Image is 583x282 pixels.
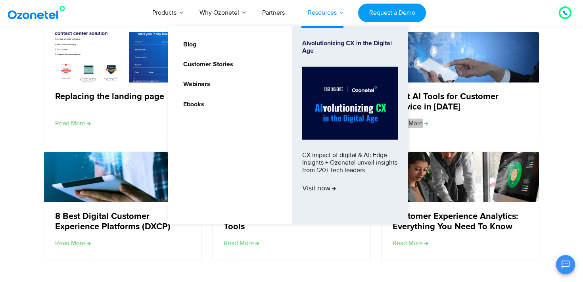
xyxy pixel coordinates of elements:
button: Open chat [556,255,575,274]
span: Visit now [302,184,336,193]
a: Blog [178,40,198,50]
a: Best AI Tools for Customer Service in [DATE] [393,92,527,113]
a: Read more about Customer Experience Analytics: Everything You Need To Know [393,238,428,248]
a: Webinars [178,79,211,89]
a: 8 Best Digital Customer Experience Platforms (DXCP) [55,211,190,232]
a: Read more about Replacing the landing page [55,119,91,128]
a: Read more about Best AI Tools for Customer Service in 2024 [393,119,428,128]
a: Alvolutionizing CX in the Digital AgeCX impact of digital & AI: Edge Insights + Ozonetel unveil i... [302,40,398,210]
a: Customer Experience Analytics: Everything You Need To Know [393,211,527,232]
a: Read more about Best Customer Journey Mapping Tools [224,238,259,248]
a: Request a Demo [358,4,426,22]
a: Replacing the landing page [55,92,164,102]
a: Ebooks [178,100,205,109]
a: Customer Stories [178,59,234,69]
a: Read more about 8 Best Digital Customer Experience Platforms (DXCP) [55,238,91,248]
img: Alvolutionizing.jpg [302,67,398,140]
